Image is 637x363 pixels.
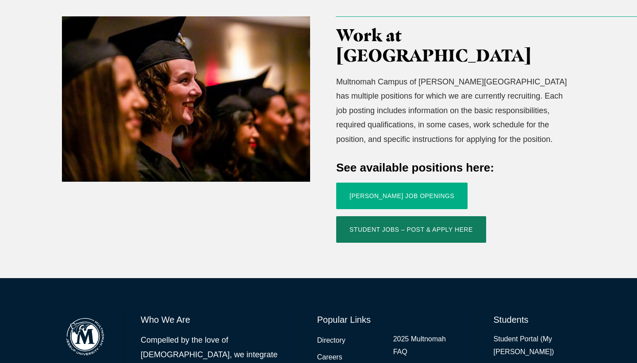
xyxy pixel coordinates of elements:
p: Multnomah Campus of [PERSON_NAME][GEOGRAPHIC_DATA] has multiple positions for which we are curren... [336,75,575,146]
a: Directory [317,334,345,347]
img: Registrar_2019_12_13_Graduation-49-2 [62,16,310,182]
h3: Work at [GEOGRAPHIC_DATA] [336,25,575,66]
a: Student Portal (My [PERSON_NAME]) [494,333,575,359]
h6: Who We Are [141,313,285,326]
h6: Popular Links [317,313,461,326]
a: Student Jobs – Post & Apply Here [336,216,486,243]
h4: See available positions here: [336,160,575,176]
h6: Students [494,313,575,326]
a: 2025 Multnomah FAQ [393,333,461,359]
img: Multnomah Campus of Jessup University logo [62,313,108,360]
a: [PERSON_NAME] Job Openings [336,183,468,209]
